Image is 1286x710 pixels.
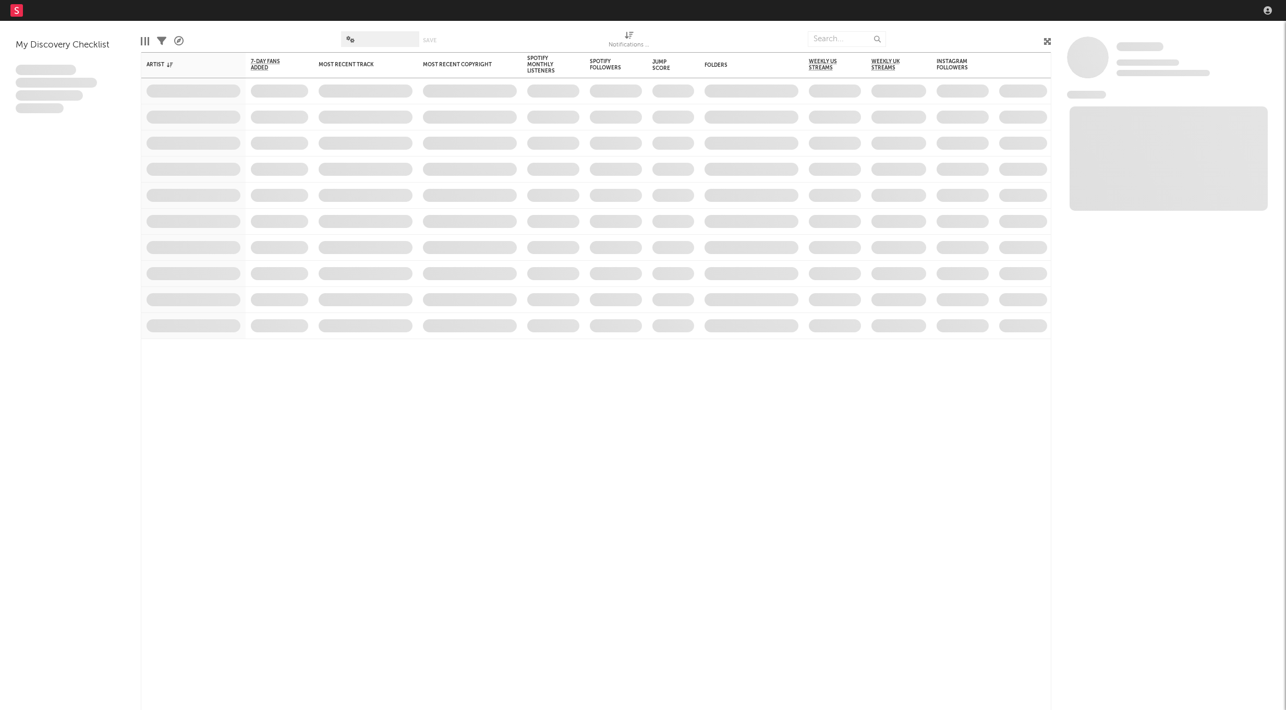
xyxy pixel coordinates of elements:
div: Most Recent Track [319,62,397,68]
div: Artist [147,62,225,68]
div: Notifications (Artist) [609,26,650,56]
span: Praesent ac interdum [16,90,83,101]
span: Tracking Since: [DATE] [1117,59,1179,66]
span: 0 fans last week [1117,70,1210,76]
div: Folders [705,62,783,68]
div: Filters [157,26,166,56]
div: A&R Pipeline [174,26,184,56]
a: Some Artist [1117,42,1163,52]
div: Edit Columns [141,26,149,56]
div: Most Recent Copyright [423,62,501,68]
span: Lorem ipsum dolor [16,65,76,75]
div: Instagram Followers [937,58,973,71]
span: Integer aliquet in purus et [16,78,97,88]
span: News Feed [1067,91,1106,99]
span: Some Artist [1117,42,1163,51]
button: Save [423,38,436,43]
span: Weekly US Streams [809,58,845,71]
span: Aliquam viverra [16,103,64,114]
div: Notifications (Artist) [609,39,650,52]
div: Jump Score [652,59,678,71]
input: Search... [808,31,886,47]
div: Spotify Followers [590,58,626,71]
div: Spotify Monthly Listeners [527,55,564,74]
div: My Discovery Checklist [16,39,125,52]
span: Weekly UK Streams [871,58,911,71]
span: 7-Day Fans Added [251,58,293,71]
